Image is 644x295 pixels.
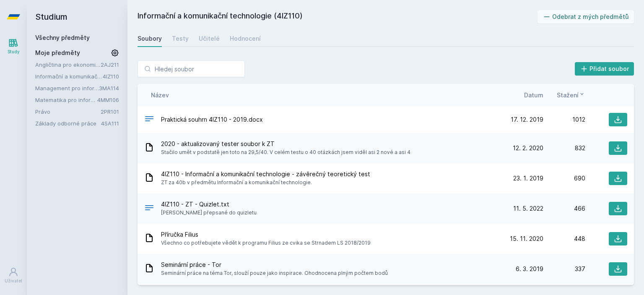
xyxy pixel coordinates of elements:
[161,200,257,209] span: 4IZ110 - ZT - Quizlet.txt
[161,261,388,269] span: Seminární práce - Tor
[161,239,371,247] span: Všechno co potřebujete vědět k programu Filius ze cvika se Strnadem LS 2018/2019
[101,108,119,115] a: 2PR101
[35,107,101,116] a: Právo
[230,34,261,43] div: Hodnocení
[99,85,119,91] a: 3MA114
[161,170,370,178] span: 4IZ110 - Informační a komunikační technologie - závěrečný teoretický test
[524,91,543,99] button: Datum
[35,84,99,92] a: Management pro informatiky a statistiky
[35,72,103,81] a: Informační a komunikační technologie
[35,34,90,41] a: Všechny předměty
[543,144,585,152] div: 832
[35,119,101,128] a: Základy odborné práce
[35,96,97,104] a: Matematika pro informatiky
[538,10,634,23] button: Odebrat z mých předmětů
[161,209,257,217] span: [PERSON_NAME] přepsané do quizletu
[543,204,585,213] div: 466
[5,278,22,284] div: Uživatel
[543,115,585,124] div: 1012
[161,115,263,124] span: Praktická souhrn 4IZ110 - 2019.docx
[513,144,543,152] span: 12. 2. 2020
[101,120,119,127] a: 4SA111
[543,235,585,243] div: 448
[138,30,162,47] a: Soubory
[513,174,543,183] span: 23. 1. 2019
[101,61,119,68] a: 2AJ211
[2,34,25,59] a: Study
[161,178,370,187] span: ZT za 40b v předmětu Informační a komunikační technologie.
[151,91,169,99] button: Název
[516,265,543,273] span: 6. 3. 2019
[144,114,154,126] div: DOCX
[161,140,410,148] span: 2020 - aktualizovaný tester soubor k ZT
[513,204,543,213] span: 11. 5. 2022
[103,73,119,80] a: 4IZ110
[2,263,25,288] a: Uživatel
[557,91,585,99] button: Stažení
[230,30,261,47] a: Hodnocení
[138,10,538,23] h2: Informační a komunikační technologie (4IZ110)
[8,49,20,55] div: Study
[510,235,543,243] span: 15. 11. 2020
[97,97,119,103] a: 4MM106
[35,49,80,57] span: Moje předměty
[138,60,245,77] input: Hledej soubor
[575,62,634,76] button: Přidat soubor
[511,115,543,124] span: 17. 12. 2019
[543,174,585,183] div: 690
[557,91,579,99] span: Stažení
[35,60,101,69] a: Angličtina pro ekonomická studia 1 (B2/C1)
[172,30,189,47] a: Testy
[144,203,154,215] div: TXT
[199,30,220,47] a: Učitelé
[199,34,220,43] div: Učitelé
[161,230,371,239] span: Příručka Filius
[172,34,189,43] div: Testy
[543,265,585,273] div: 337
[161,269,388,277] span: Seminární práce na téma Tor, slouží pouze jako inspirace. Ohodnocena plným počtem bodů
[161,148,410,157] span: Stačilo umět v podstatě jen toto na 29,5/40. V celém testu o 40 otázkách jsem viděl asi 2 nové a ...
[138,34,162,43] div: Soubory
